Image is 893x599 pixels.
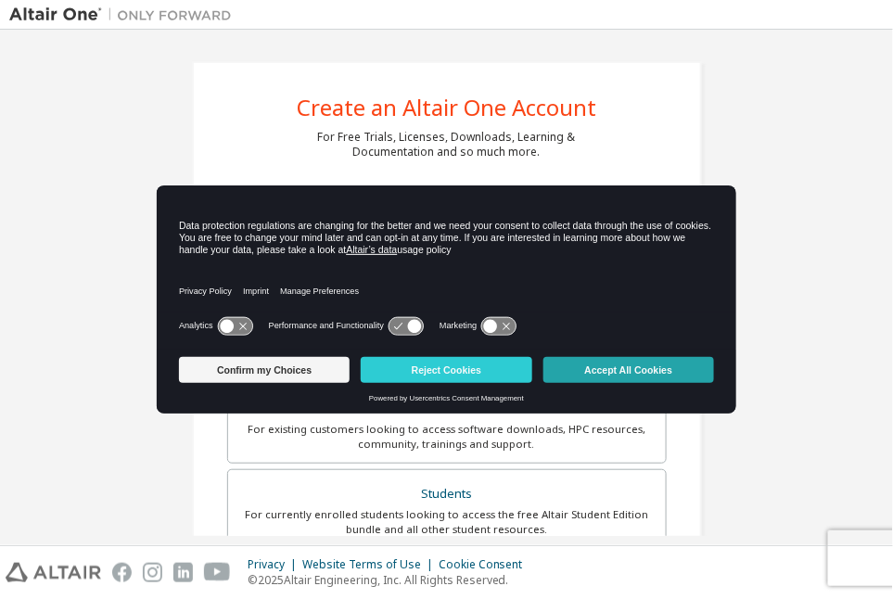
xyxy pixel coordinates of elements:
[239,422,655,452] div: For existing customers looking to access software downloads, HPC resources, community, trainings ...
[143,563,162,582] img: instagram.svg
[173,563,193,582] img: linkedin.svg
[248,572,534,588] p: © 2025 Altair Engineering, Inc. All Rights Reserved.
[9,6,241,24] img: Altair One
[439,557,534,572] div: Cookie Consent
[6,563,101,582] img: altair_logo.svg
[297,96,596,119] div: Create an Altair One Account
[248,557,302,572] div: Privacy
[302,557,439,572] div: Website Terms of Use
[239,481,655,507] div: Students
[239,507,655,537] div: For currently enrolled students looking to access the free Altair Student Edition bundle and all ...
[112,563,132,582] img: facebook.svg
[318,130,576,159] div: For Free Trials, Licenses, Downloads, Learning & Documentation and so much more.
[204,563,231,582] img: youtube.svg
